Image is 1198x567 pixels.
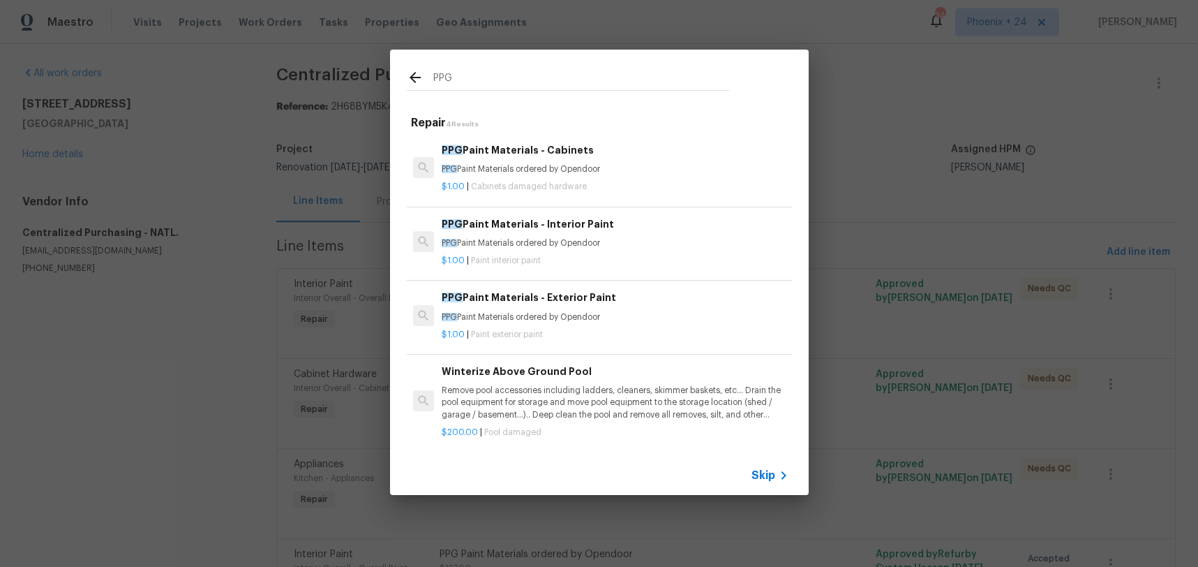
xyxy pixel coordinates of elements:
[446,121,479,128] span: 4 Results
[442,219,463,229] span: PPG
[442,329,788,341] p: |
[442,255,788,267] p: |
[442,181,788,193] p: |
[433,69,729,90] input: Search issues or repairs
[442,165,457,173] span: PPG
[471,330,543,339] span: Paint exterior paint
[442,142,788,158] h6: Paint Materials - Cabinets
[751,469,775,483] span: Skip
[442,330,465,339] span: $1.00
[442,237,788,249] p: Paint Materials ordered by Opendoor
[471,182,587,191] span: Cabinets damaged hardware
[442,290,788,305] h6: Paint Materials - Exterior Paint
[442,216,788,232] h6: Paint Materials - Interior Paint
[471,256,541,265] span: Paint interior paint
[442,364,788,379] h6: Winterize Above Ground Pool
[442,256,465,265] span: $1.00
[442,239,457,247] span: PPG
[442,182,465,191] span: $1.00
[442,313,457,321] span: PPG
[411,116,792,131] h5: Repair
[442,163,788,175] p: Paint Materials ordered by Opendoor
[442,145,463,155] span: PPG
[442,428,478,436] span: $200.00
[442,293,463,302] span: PPG
[484,428,541,436] span: Pool damaged
[442,311,788,323] p: Paint Materials ordered by Opendoor
[442,427,788,439] p: |
[442,385,788,420] p: Remove pool accessories including ladders, cleaners, skimmer baskets, etc… Drain the pool equipme...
